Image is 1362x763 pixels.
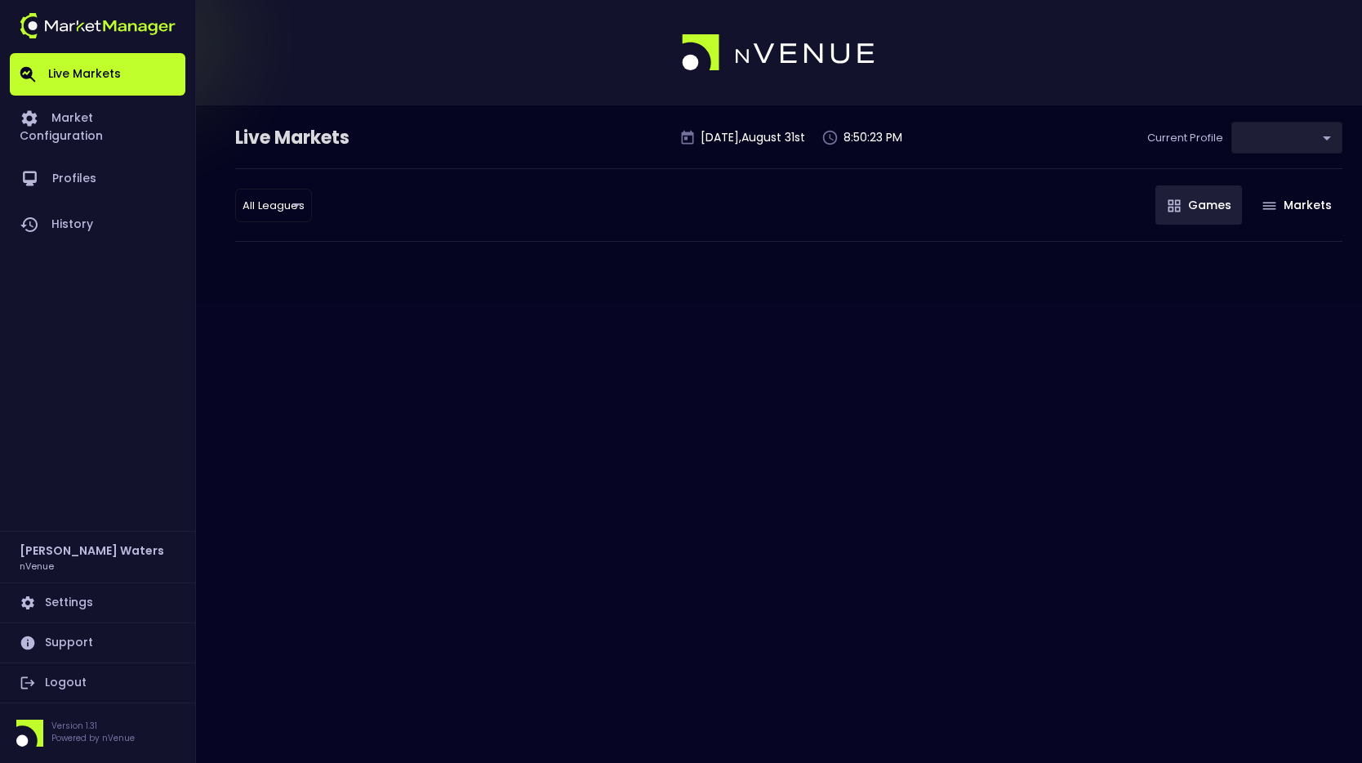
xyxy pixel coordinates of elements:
[235,189,312,222] div: ​
[10,156,185,202] a: Profiles
[20,560,54,572] h3: nVenue
[10,623,185,663] a: Support
[1155,185,1242,225] button: Games
[10,96,185,156] a: Market Configuration
[20,13,176,38] img: logo
[20,542,164,560] h2: [PERSON_NAME] Waters
[10,720,185,747] div: Version 1.31Powered by nVenue
[1147,130,1223,146] p: Current Profile
[10,53,185,96] a: Live Markets
[10,663,185,703] a: Logout
[843,129,902,146] p: 8:50:23 PM
[701,129,805,146] p: [DATE] , August 31 st
[1168,199,1181,212] img: gameIcon
[1231,122,1342,154] div: ​
[235,125,434,151] div: Live Markets
[51,732,135,744] p: Powered by nVenue
[1250,185,1342,225] button: Markets
[10,583,185,622] a: Settings
[1262,202,1276,210] img: gameIcon
[682,34,876,72] img: logo
[10,202,185,248] a: History
[51,720,135,732] p: Version 1.31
